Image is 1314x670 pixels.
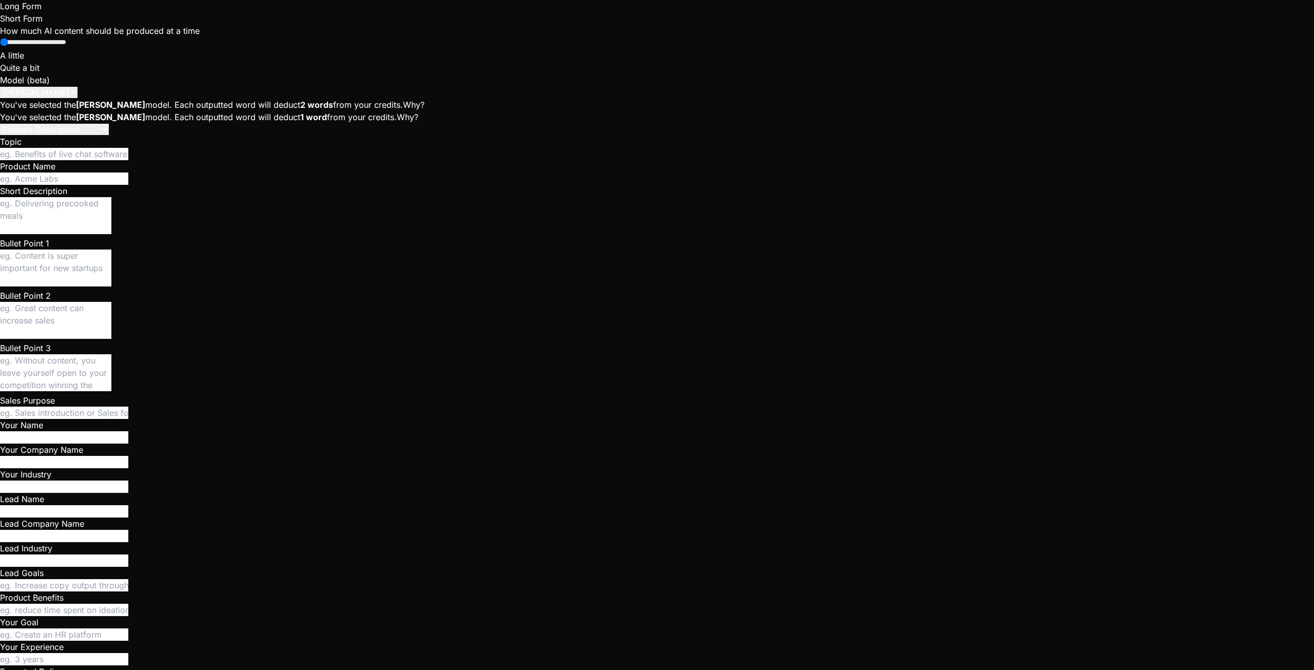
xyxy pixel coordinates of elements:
[403,100,424,110] a: Why?
[300,100,333,110] strong: 2 words
[300,112,327,122] strong: 1 word
[76,112,145,122] strong: [PERSON_NAME]
[76,100,145,110] strong: [PERSON_NAME]
[397,112,418,122] a: Why?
